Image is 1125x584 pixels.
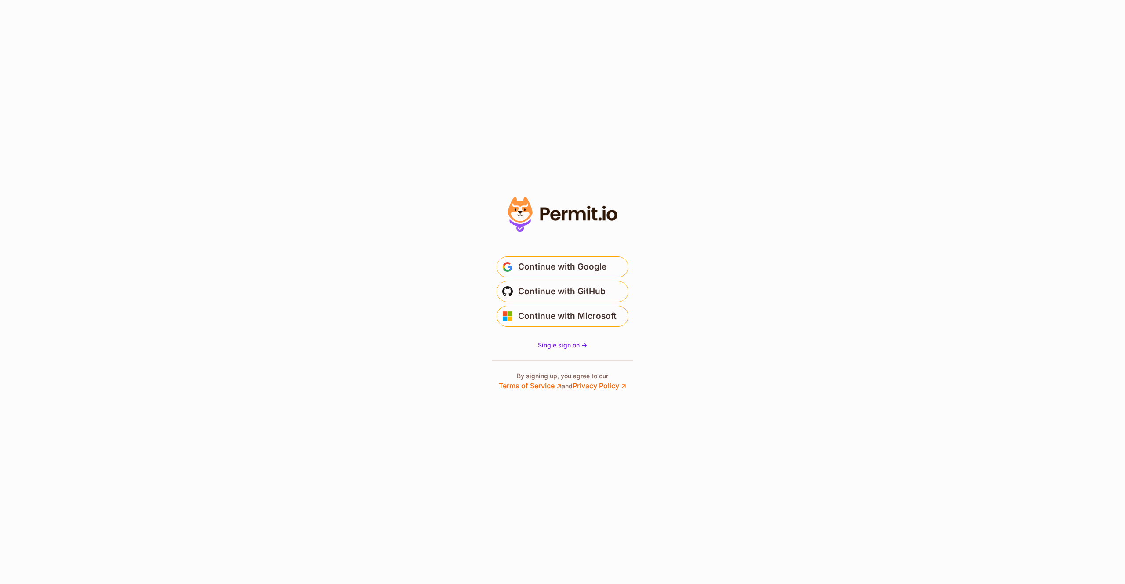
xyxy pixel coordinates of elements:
[499,381,562,390] a: Terms of Service ↗
[518,309,617,323] span: Continue with Microsoft
[497,281,628,302] button: Continue with GitHub
[518,260,606,274] span: Continue with Google
[538,341,587,350] a: Single sign on ->
[497,256,628,277] button: Continue with Google
[573,381,626,390] a: Privacy Policy ↗
[497,306,628,327] button: Continue with Microsoft
[499,372,626,391] p: By signing up, you agree to our and
[518,285,606,299] span: Continue with GitHub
